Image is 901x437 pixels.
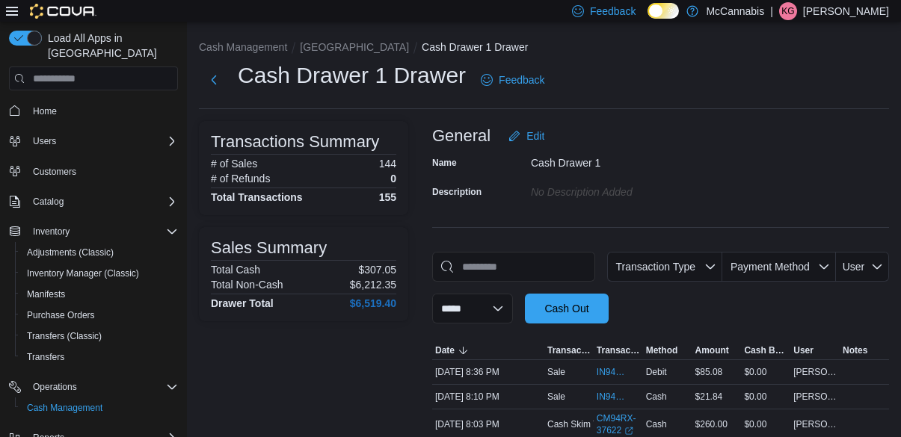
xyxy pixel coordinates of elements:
svg: External link [624,427,633,436]
span: Manifests [27,288,65,300]
h6: Total Cash [211,264,260,276]
img: Cova [30,4,96,19]
a: Transfers (Classic) [21,327,108,345]
div: Kasidy Gosse [779,2,797,20]
span: Home [33,105,57,117]
h3: Sales Summary [211,239,327,257]
span: Transaction Type [547,344,591,356]
h3: Transactions Summary [211,133,379,151]
div: $0.00 [741,388,790,406]
span: Operations [33,381,77,393]
span: $21.84 [695,391,723,403]
h6: Total Non-Cash [211,279,283,291]
button: Inventory [27,223,76,241]
span: Operations [27,378,178,396]
button: Method [643,341,692,359]
span: Inventory Manager (Classic) [21,264,178,282]
button: Date [432,341,544,359]
button: IN94RX-480222 [597,363,640,381]
a: Transfers [21,348,70,366]
span: $260.00 [695,418,728,430]
button: Cash Out [525,294,609,323]
span: Feedback [499,72,544,87]
span: Inventory Manager (Classic) [27,267,139,279]
button: Customers [3,161,184,182]
span: Adjustments (Classic) [27,247,114,258]
span: Amount [695,344,729,356]
span: Method [646,344,678,356]
span: User [793,344,814,356]
div: No Description added [531,180,731,198]
span: Payment Method [731,261,810,273]
p: $307.05 [358,264,396,276]
span: Transfers [21,348,178,366]
div: Cash Drawer 1 [531,151,731,169]
button: Cash Management [15,397,184,418]
span: IN94RX-480222 [597,366,625,378]
p: Sale [547,391,565,403]
span: Cash Management [21,399,178,417]
button: Catalog [3,191,184,212]
span: Users [33,135,56,147]
label: Description [432,186,482,198]
a: Purchase Orders [21,306,101,324]
p: 0 [390,173,396,185]
span: Transfers (Classic) [21,327,178,345]
button: Transaction Type [607,252,722,282]
span: Transfers [27,351,64,363]
a: Home [27,102,63,120]
button: Cash Back [741,341,790,359]
button: Users [3,131,184,152]
span: [PERSON_NAME] [793,366,837,378]
span: User [843,261,865,273]
button: Catalog [27,193,70,211]
span: Cash Out [544,301,588,316]
a: Inventory Manager (Classic) [21,264,145,282]
button: Payment Method [722,252,836,282]
span: Transaction # [597,344,640,356]
span: [PERSON_NAME] [793,391,837,403]
p: Sale [547,366,565,378]
span: IN94RX-480199 [597,391,625,403]
button: Purchase Orders [15,305,184,326]
h1: Cash Drawer 1 Drawer [238,61,466,90]
span: Catalog [27,193,178,211]
span: Inventory [27,223,178,241]
button: Transfers [15,347,184,368]
h4: 155 [379,191,396,203]
div: $0.00 [741,363,790,381]
span: Customers [27,162,178,181]
button: Transfers (Classic) [15,326,184,347]
span: Home [27,101,178,120]
p: [PERSON_NAME] [803,2,889,20]
span: Customers [33,166,76,178]
span: $85.08 [695,366,723,378]
button: Inventory Manager (Classic) [15,263,184,284]
span: Manifests [21,285,178,303]
button: Operations [27,378,83,396]
input: This is a search bar. As you type, the results lower in the page will automatically filter. [432,252,595,282]
span: Purchase Orders [21,306,178,324]
button: Edit [502,121,550,151]
span: Debit [646,366,667,378]
span: Edit [526,128,544,143]
span: Inventory [33,226,70,238]
span: Adjustments (Classic) [21,244,178,261]
div: [DATE] 8:36 PM [432,363,544,381]
a: Adjustments (Classic) [21,244,120,261]
h6: # of Sales [211,158,257,170]
button: Notes [840,341,889,359]
h4: $6,519.40 [350,297,396,309]
span: Date [435,344,455,356]
button: Next [199,65,229,95]
a: CM94RX-37622External link [597,412,640,436]
span: Catalog [33,196,64,208]
button: Cash Drawer 1 Drawer [422,41,528,53]
p: 144 [379,158,396,170]
a: Customers [27,163,82,181]
div: [DATE] 8:10 PM [432,388,544,406]
nav: An example of EuiBreadcrumbs [199,40,889,58]
label: Name [432,157,457,169]
h4: Drawer Total [211,297,274,309]
button: Home [3,99,184,121]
